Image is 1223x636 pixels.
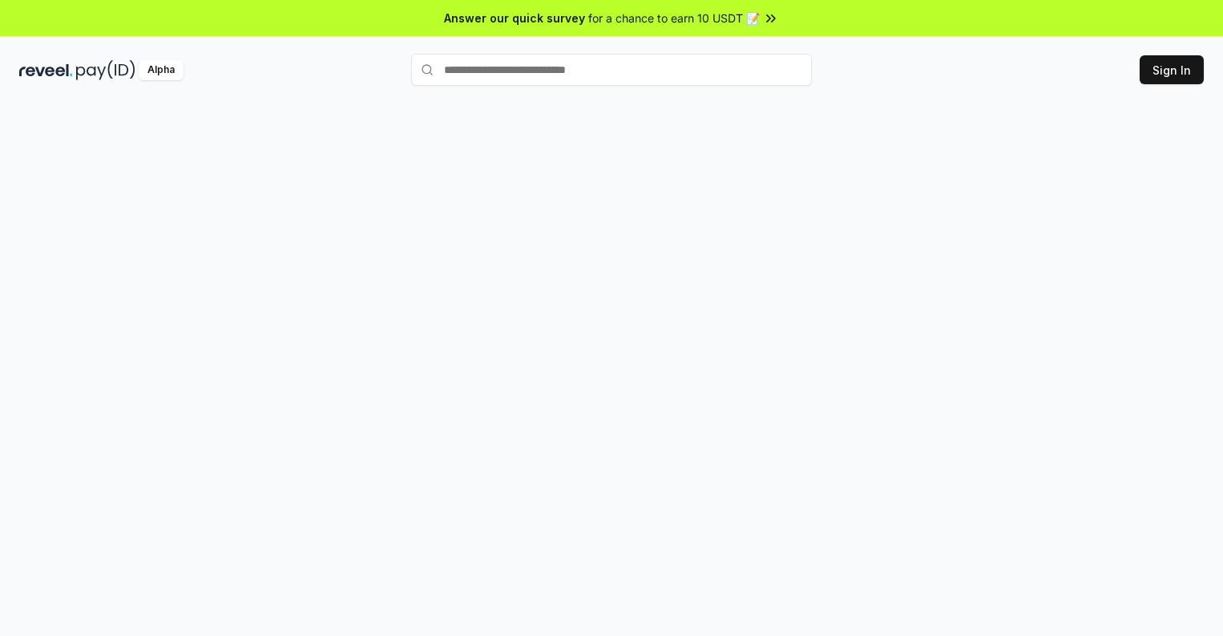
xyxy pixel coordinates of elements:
[588,10,760,26] span: for a chance to earn 10 USDT 📝
[76,60,135,80] img: pay_id
[139,60,184,80] div: Alpha
[19,60,73,80] img: reveel_dark
[1140,55,1204,84] button: Sign In
[444,10,585,26] span: Answer our quick survey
